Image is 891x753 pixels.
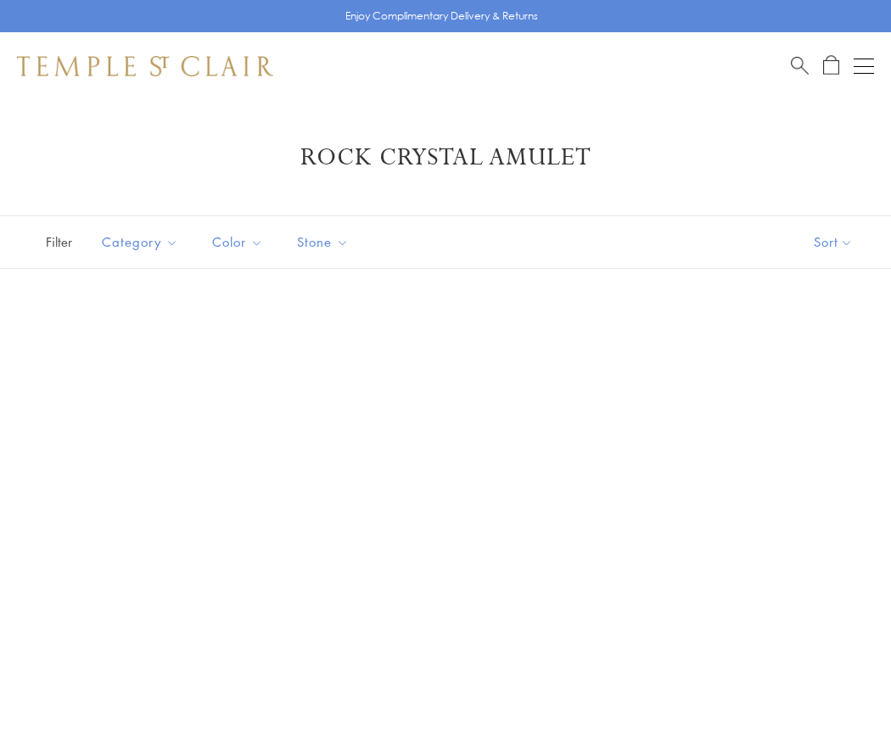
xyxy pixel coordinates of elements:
[199,223,276,261] button: Color
[17,56,273,76] img: Temple St. Clair
[345,8,538,25] p: Enjoy Complimentary Delivery & Returns
[93,231,191,253] span: Category
[823,55,839,76] a: Open Shopping Bag
[204,231,276,253] span: Color
[284,223,361,261] button: Stone
[854,56,874,76] button: Open navigation
[289,231,361,253] span: Stone
[776,216,891,268] button: Show sort by
[791,55,809,76] a: Search
[89,223,191,261] button: Category
[42,142,849,173] h1: Rock Crystal Amulet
